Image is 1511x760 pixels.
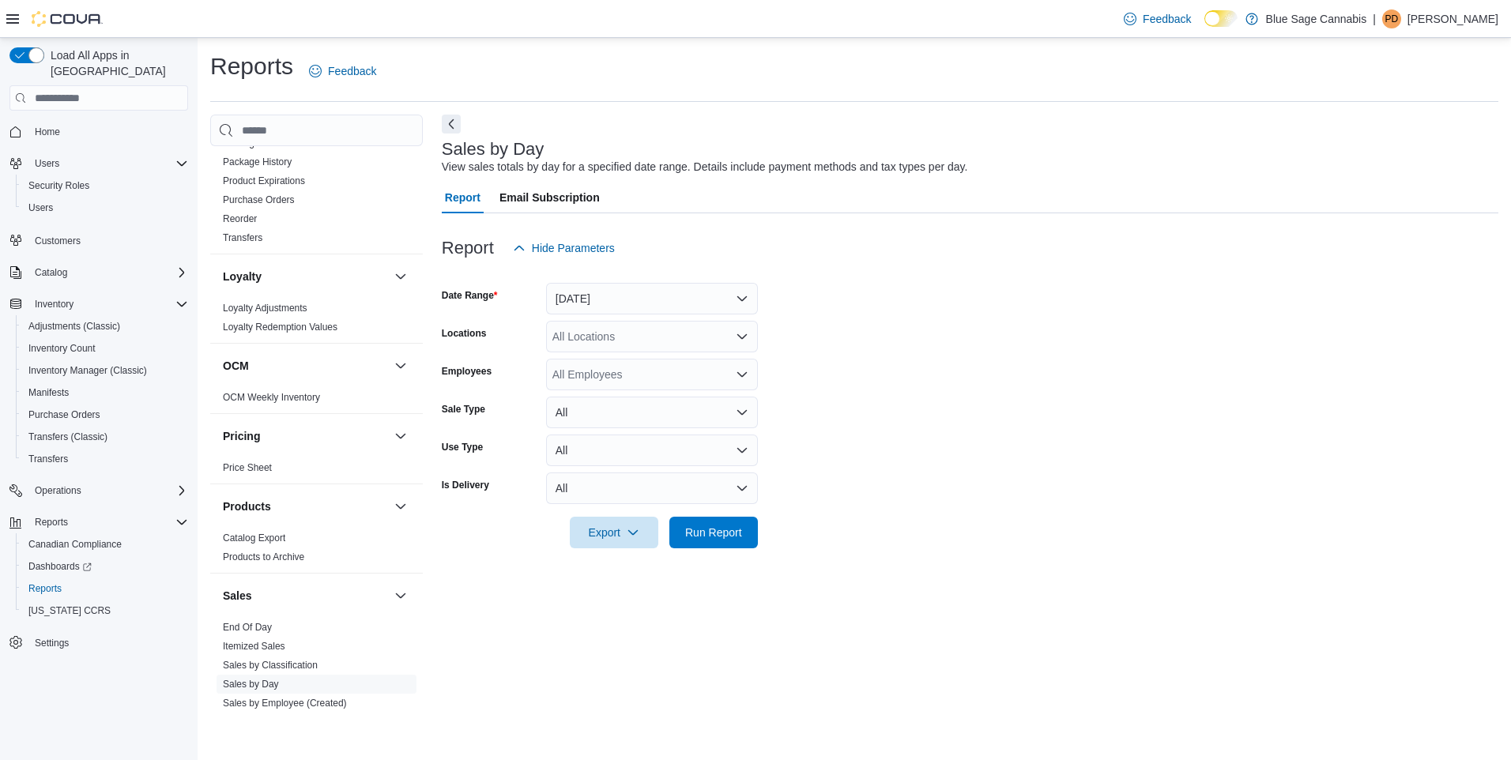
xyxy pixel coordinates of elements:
[22,601,117,620] a: [US_STATE] CCRS
[1204,10,1238,27] input: Dark Mode
[22,405,107,424] a: Purchase Orders
[223,461,272,474] span: Price Sheet
[223,588,388,604] button: Sales
[223,269,262,284] h3: Loyalty
[22,405,188,424] span: Purchase Orders
[35,126,60,138] span: Home
[223,621,272,634] span: End Of Day
[210,529,423,573] div: Products
[28,154,66,173] button: Users
[223,213,257,225] span: Reorder
[223,532,285,544] a: Catalog Export
[546,397,758,428] button: All
[223,499,388,514] button: Products
[16,197,194,219] button: Users
[16,578,194,600] button: Reports
[223,660,318,671] a: Sales by Classification
[223,302,307,314] span: Loyalty Adjustments
[391,586,410,605] button: Sales
[442,365,492,378] label: Employees
[35,637,69,649] span: Settings
[28,295,80,314] button: Inventory
[32,11,103,27] img: Cova
[16,337,194,359] button: Inventory Count
[223,175,305,187] span: Product Expirations
[1407,9,1498,28] p: [PERSON_NAME]
[35,235,81,247] span: Customers
[442,159,968,175] div: View sales totals by day for a specified date range. Details include payment methods and tax type...
[223,269,388,284] button: Loyalty
[223,499,271,514] h3: Products
[210,458,423,483] div: Pricing
[223,428,260,444] h3: Pricing
[391,356,410,375] button: OCM
[328,63,376,79] span: Feedback
[210,299,423,343] div: Loyalty
[28,513,74,532] button: Reports
[22,427,188,446] span: Transfers (Classic)
[16,533,194,555] button: Canadian Compliance
[223,532,285,544] span: Catalog Export
[210,388,423,413] div: OCM
[685,525,742,540] span: Run Report
[28,263,188,282] span: Catalog
[546,435,758,466] button: All
[28,263,73,282] button: Catalog
[28,122,188,141] span: Home
[223,392,320,403] a: OCM Weekly Inventory
[16,426,194,448] button: Transfers (Classic)
[28,633,188,653] span: Settings
[35,484,81,497] span: Operations
[223,358,249,374] h3: OCM
[28,408,100,421] span: Purchase Orders
[28,320,120,333] span: Adjustments (Classic)
[223,640,285,653] span: Itemized Sales
[579,517,649,548] span: Export
[28,364,147,377] span: Inventory Manager (Classic)
[22,450,74,468] a: Transfers
[22,450,188,468] span: Transfers
[223,716,352,728] span: Sales by Employee (Tendered)
[532,240,615,256] span: Hide Parameters
[442,239,494,258] h3: Report
[442,479,489,491] label: Is Delivery
[28,481,88,500] button: Operations
[391,427,410,446] button: Pricing
[22,198,59,217] a: Users
[28,386,69,399] span: Manifests
[223,358,388,374] button: OCM
[223,322,337,333] a: Loyalty Redemption Values
[22,427,114,446] a: Transfers (Classic)
[499,182,600,213] span: Email Subscription
[223,156,292,168] span: Package History
[28,513,188,532] span: Reports
[223,156,292,167] a: Package History
[16,448,194,470] button: Transfers
[1266,9,1367,28] p: Blue Sage Cannabis
[28,342,96,355] span: Inventory Count
[223,321,337,333] span: Loyalty Redemption Values
[210,51,293,82] h1: Reports
[28,634,75,653] a: Settings
[391,267,410,286] button: Loyalty
[22,535,128,554] a: Canadian Compliance
[223,641,285,652] a: Itemized Sales
[223,622,272,633] a: End Of Day
[35,157,59,170] span: Users
[1117,3,1197,35] a: Feedback
[3,120,194,143] button: Home
[223,194,295,205] a: Purchase Orders
[3,480,194,502] button: Operations
[669,517,758,548] button: Run Report
[28,154,188,173] span: Users
[3,631,194,654] button: Settings
[223,551,304,562] a: Products to Archive
[35,516,68,529] span: Reports
[1143,11,1191,27] span: Feedback
[22,557,98,576] a: Dashboards
[28,453,68,465] span: Transfers
[223,391,320,404] span: OCM Weekly Inventory
[442,327,487,340] label: Locations
[28,582,62,595] span: Reports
